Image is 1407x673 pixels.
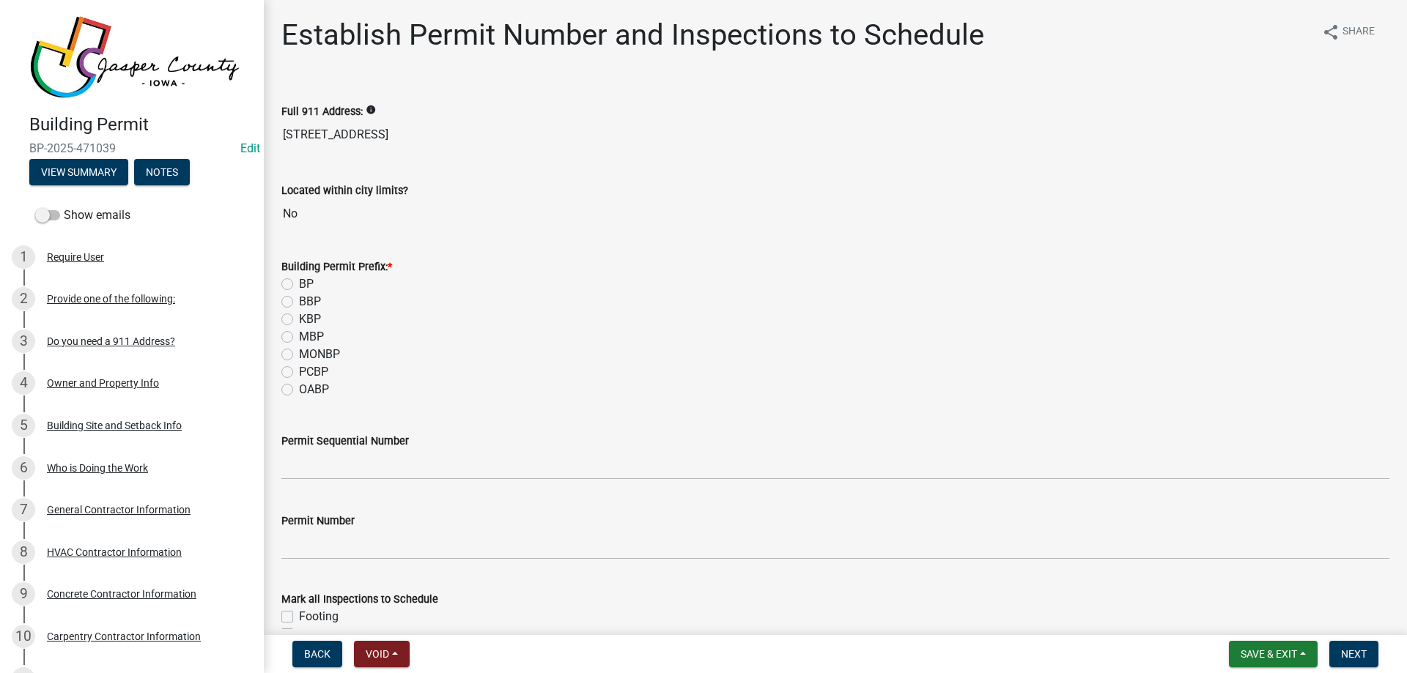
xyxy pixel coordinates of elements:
[29,141,234,155] span: BP-2025-471039
[1229,641,1318,667] button: Save & Exit
[299,381,329,398] label: OABP
[299,363,328,381] label: PCBP
[47,294,175,304] div: Provide one of the following:
[47,336,175,346] div: Do you need a 911 Address?
[12,245,35,269] div: 1
[134,167,190,179] wm-modal-confirm: Notes
[299,608,339,625] label: Footing
[281,107,363,117] label: Full 911 Address:
[47,420,182,431] div: Building Site and Setback Info
[299,275,314,293] label: BP
[366,648,389,660] span: Void
[281,516,355,527] label: Permit Number
[281,262,392,272] label: Building Permit Prefix:
[12,371,35,395] div: 4
[47,252,104,262] div: Require User
[240,141,260,155] wm-modal-confirm: Edit Application Number
[12,498,35,521] div: 7
[1343,23,1375,41] span: Share
[1310,18,1386,46] button: shareShare
[12,414,35,437] div: 5
[12,582,35,606] div: 9
[35,207,130,224] label: Show emails
[1322,23,1340,41] i: share
[1329,641,1378,667] button: Next
[1341,648,1367,660] span: Next
[12,330,35,353] div: 3
[299,328,324,346] label: MBP
[299,311,321,328] label: KBP
[47,378,159,388] div: Owner and Property Info
[47,631,201,642] div: Carpentry Contractor Information
[366,105,376,115] i: info
[12,540,35,564] div: 8
[29,15,240,99] img: Jasper County, Iowa
[281,595,438,605] label: Mark all Inspections to Schedule
[12,287,35,311] div: 2
[29,159,128,185] button: View Summary
[12,625,35,648] div: 10
[47,547,182,557] div: HVAC Contractor Information
[1241,648,1297,660] span: Save & Exit
[281,186,408,196] label: Located within city limits?
[240,141,260,155] a: Edit
[354,641,410,667] button: Void
[12,456,35,480] div: 6
[134,159,190,185] button: Notes
[292,641,342,667] button: Back
[47,505,191,515] div: General Contractor Information
[299,625,384,643] label: Foundation Wall
[29,167,128,179] wm-modal-confirm: Summary
[299,346,340,363] label: MONBP
[281,436,409,447] label: Permit Sequential Number
[281,18,984,53] h1: Establish Permit Number and Inspections to Schedule
[29,114,252,135] h4: Building Permit
[47,589,196,599] div: Concrete Contractor Information
[299,293,321,311] label: BBP
[304,648,330,660] span: Back
[47,463,148,473] div: Who is Doing the Work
